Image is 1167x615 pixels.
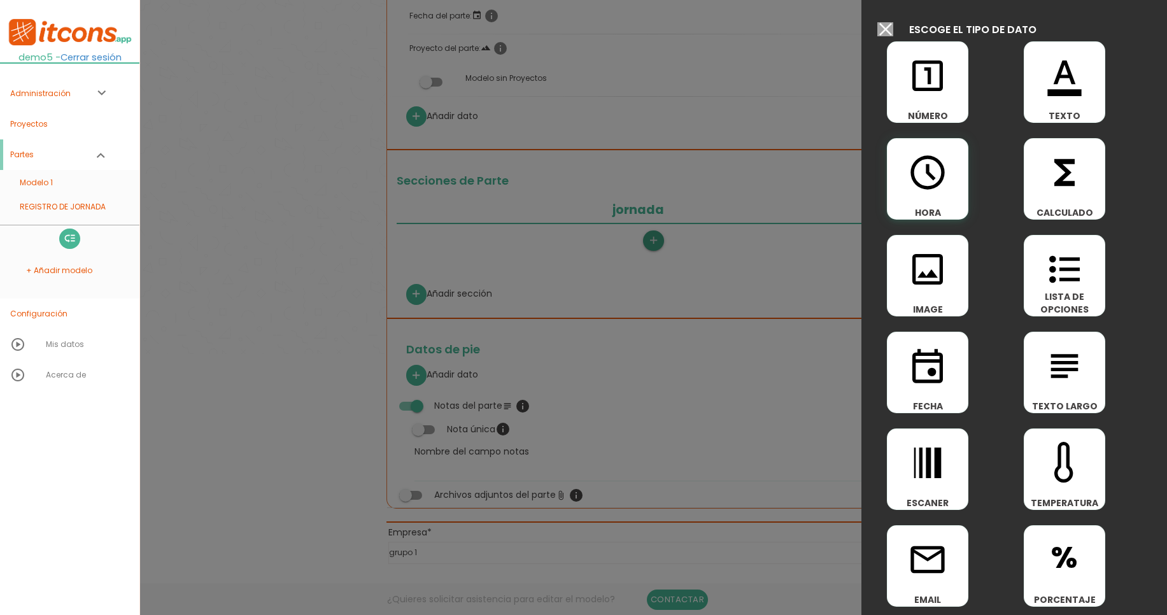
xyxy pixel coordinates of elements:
span: TEMPERATURA [1024,497,1105,509]
i: email [907,539,948,580]
span: CALCULADO [1024,206,1105,219]
i: event [907,346,948,386]
i: format_list_bulleted [1044,249,1085,290]
i: line_weight [907,442,948,483]
span: % [1024,526,1105,580]
i: subject [1044,346,1085,386]
span: TEXTO LARGO [1024,400,1105,413]
span: NÚMERO [888,110,968,122]
span: IMAGE [888,303,968,316]
i: functions [1044,152,1085,193]
span: PORCENTAJE [1024,593,1105,606]
i: format_color_text [1044,55,1085,96]
h2: ESCOGE EL TIPO DE DATO [909,24,1036,36]
i: looks_one [907,55,948,96]
span: TEXTO [1024,110,1105,122]
span: HORA [888,206,968,219]
span: FECHA [888,400,968,413]
i: image [907,249,948,290]
span: EMAIL [888,593,968,606]
span: ESCANER [888,497,968,509]
span: LISTA DE OPCIONES [1024,290,1105,316]
i: access_time [907,152,948,193]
